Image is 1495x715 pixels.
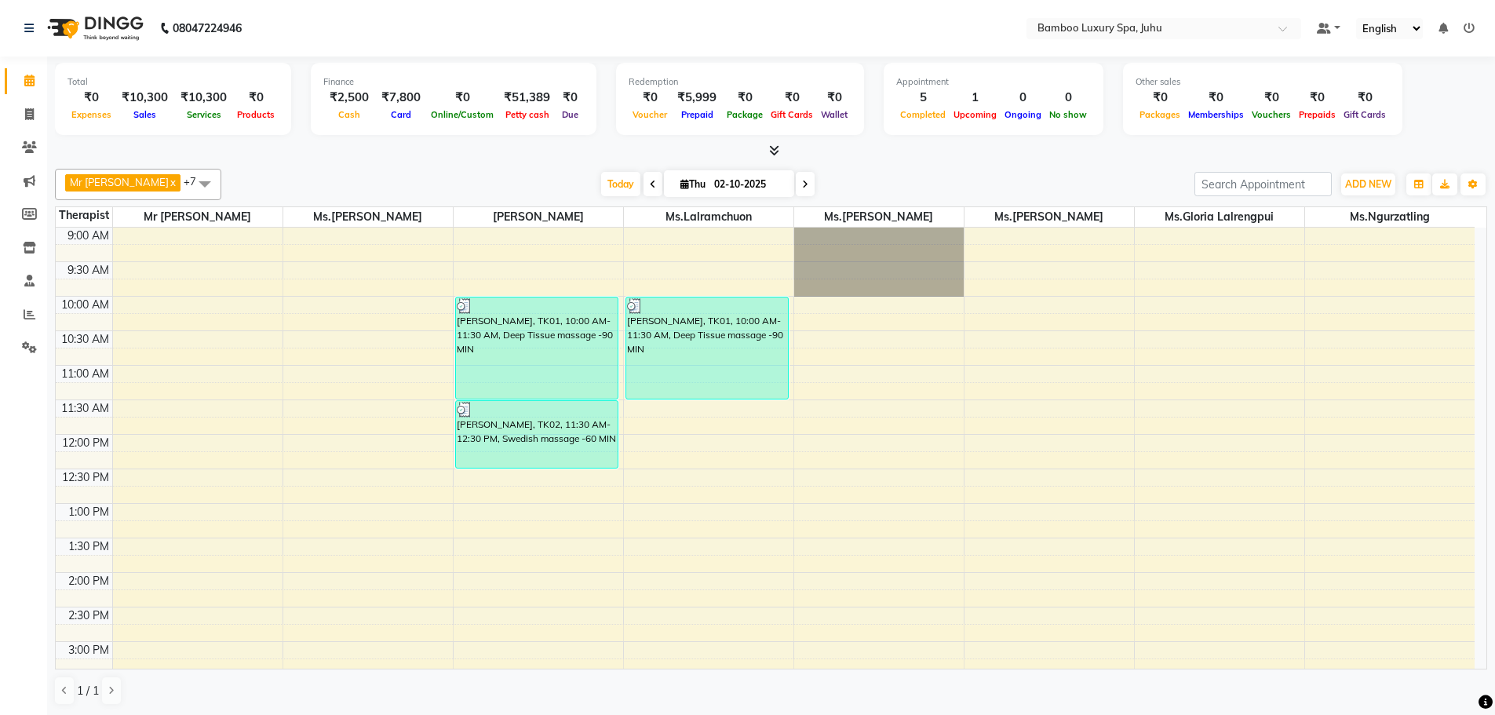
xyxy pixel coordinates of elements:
span: Wallet [817,109,851,120]
span: Card [387,109,415,120]
span: Packages [1136,109,1184,120]
div: ₹0 [67,89,115,107]
span: Ms.Gloria Lalrengpui [1135,207,1304,227]
div: Finance [323,75,584,89]
div: 10:30 AM [58,331,112,348]
div: 10:00 AM [58,297,112,313]
span: 1 / 1 [77,683,99,699]
span: Ms.Lalramchuon [624,207,793,227]
div: ₹0 [1136,89,1184,107]
span: Prepaids [1295,109,1340,120]
div: Redemption [629,75,851,89]
span: Gift Cards [767,109,817,120]
span: Services [183,109,225,120]
span: Sales [129,109,160,120]
div: ₹10,300 [174,89,233,107]
img: logo [40,6,148,50]
b: 08047224946 [173,6,242,50]
div: ₹0 [233,89,279,107]
div: 9:00 AM [64,228,112,244]
span: Due [558,109,582,120]
div: 0 [1045,89,1091,107]
div: 12:00 PM [59,435,112,451]
span: Mr [PERSON_NAME] [113,207,283,227]
div: ₹10,300 [115,89,174,107]
span: Petty cash [501,109,553,120]
button: ADD NEW [1341,173,1395,195]
span: Online/Custom [427,109,498,120]
div: [PERSON_NAME], TK01, 10:00 AM-11:30 AM, Deep Tissue massage -90 MIN [456,297,618,399]
div: 2:00 PM [65,573,112,589]
div: Appointment [896,75,1091,89]
div: 11:30 AM [58,400,112,417]
span: Ongoing [1001,109,1045,120]
span: ADD NEW [1345,178,1391,190]
span: Ms.Ngurzatling [1305,207,1475,227]
input: 2025-10-02 [709,173,788,196]
span: Vouchers [1248,109,1295,120]
span: Gift Cards [1340,109,1390,120]
span: Prepaid [677,109,717,120]
span: Ms.[PERSON_NAME] [964,207,1134,227]
span: Today [601,172,640,196]
span: Voucher [629,109,671,120]
div: [PERSON_NAME], TK02, 11:30 AM-12:30 PM, Swedish massage -60 MIN [456,401,618,468]
div: Other sales [1136,75,1390,89]
span: No show [1045,109,1091,120]
div: [PERSON_NAME], TK01, 10:00 AM-11:30 AM, Deep Tissue massage -90 MIN [626,297,789,399]
div: 0 [1001,89,1045,107]
span: Expenses [67,109,115,120]
div: 3:00 PM [65,642,112,658]
span: Ms.[PERSON_NAME] [794,207,964,227]
div: 2:30 PM [65,607,112,624]
div: ₹0 [629,89,671,107]
div: ₹0 [427,89,498,107]
div: ₹0 [1184,89,1248,107]
div: ₹7,800 [375,89,427,107]
span: Memberships [1184,109,1248,120]
input: Search Appointment [1194,172,1332,196]
div: 1 [950,89,1001,107]
div: 5 [896,89,950,107]
div: ₹0 [723,89,767,107]
div: 1:30 PM [65,538,112,555]
span: Mr [PERSON_NAME] [70,176,169,188]
div: ₹0 [556,89,584,107]
div: ₹0 [1340,89,1390,107]
div: ₹0 [1295,89,1340,107]
div: ₹5,999 [671,89,723,107]
div: Total [67,75,279,89]
a: x [169,176,176,188]
div: ₹51,389 [498,89,556,107]
div: ₹0 [1248,89,1295,107]
div: 11:00 AM [58,366,112,382]
div: ₹2,500 [323,89,375,107]
div: Therapist [56,207,112,224]
span: Ms.[PERSON_NAME] [283,207,453,227]
span: Cash [334,109,364,120]
span: +7 [184,175,208,188]
div: ₹0 [767,89,817,107]
div: ₹0 [817,89,851,107]
div: 1:00 PM [65,504,112,520]
span: Package [723,109,767,120]
div: 12:30 PM [59,469,112,486]
span: [PERSON_NAME] [454,207,623,227]
div: 9:30 AM [64,262,112,279]
span: Thu [676,178,709,190]
span: Completed [896,109,950,120]
span: Products [233,109,279,120]
span: Upcoming [950,109,1001,120]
